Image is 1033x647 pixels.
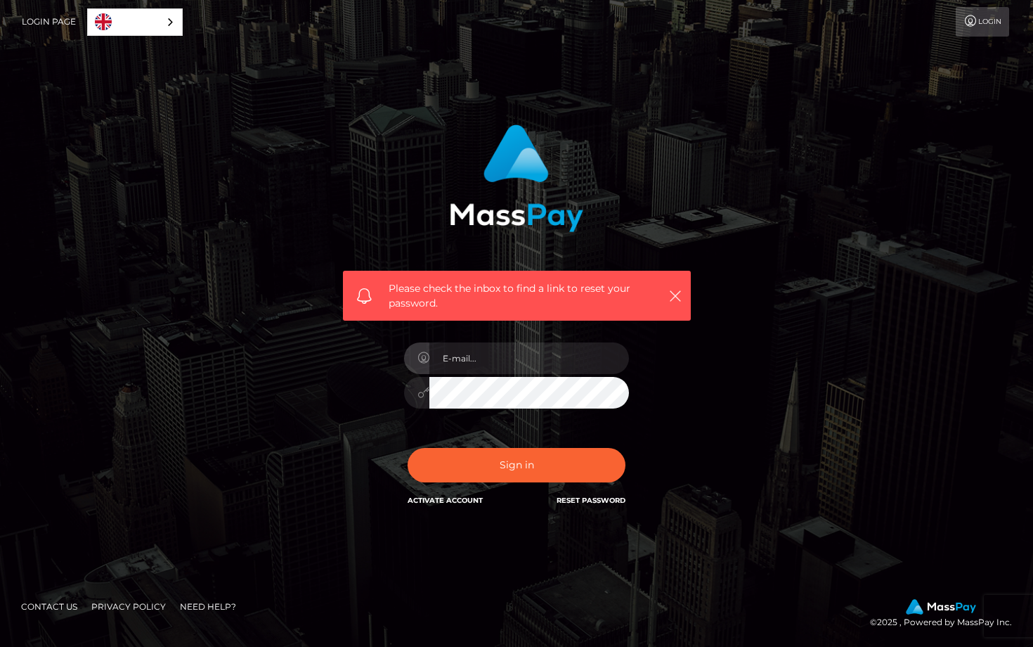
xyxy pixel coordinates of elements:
[408,496,483,505] a: Activate Account
[408,448,625,482] button: Sign in
[429,342,629,374] input: E-mail...
[389,281,645,311] span: Please check the inbox to find a link to reset your password.
[87,8,183,36] aside: Language selected: English
[22,7,76,37] a: Login Page
[174,596,242,617] a: Need Help?
[15,596,83,617] a: Contact Us
[88,9,182,35] a: English
[86,596,171,617] a: Privacy Policy
[450,124,583,232] img: MassPay Login
[906,599,976,615] img: MassPay
[557,496,625,505] a: Reset Password
[870,599,1022,630] div: © 2025 , Powered by MassPay Inc.
[956,7,1009,37] a: Login
[87,8,183,36] div: Language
